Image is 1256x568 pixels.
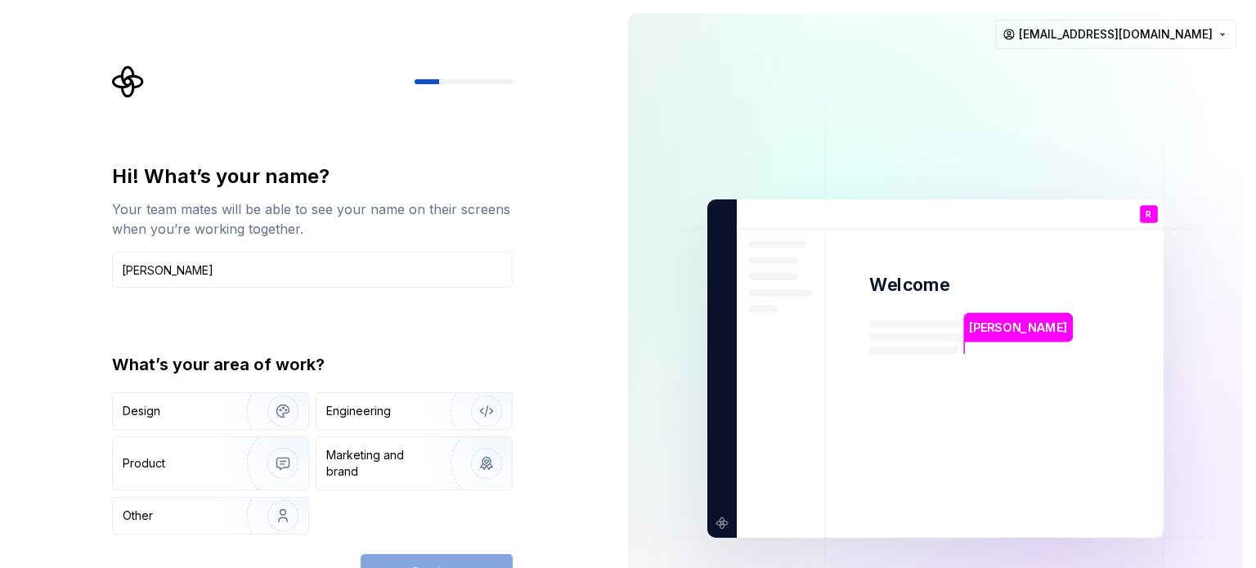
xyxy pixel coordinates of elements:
p: R [1146,210,1151,219]
button: [EMAIL_ADDRESS][DOMAIN_NAME] [995,20,1236,49]
div: Hi! What’s your name? [112,163,513,190]
p: Welcome [869,273,949,297]
div: Design [123,403,160,419]
span: [EMAIL_ADDRESS][DOMAIN_NAME] [1019,26,1213,42]
div: Product [123,455,165,472]
div: What’s your area of work? [112,353,513,376]
svg: Supernova Logo [112,65,145,98]
div: Your team mates will be able to see your name on their screens when you’re working together. [112,199,513,239]
div: Engineering [326,403,391,419]
p: [PERSON_NAME] [969,319,1067,337]
input: Han Solo [112,252,513,288]
div: Other [123,508,153,524]
div: Marketing and brand [326,447,437,480]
